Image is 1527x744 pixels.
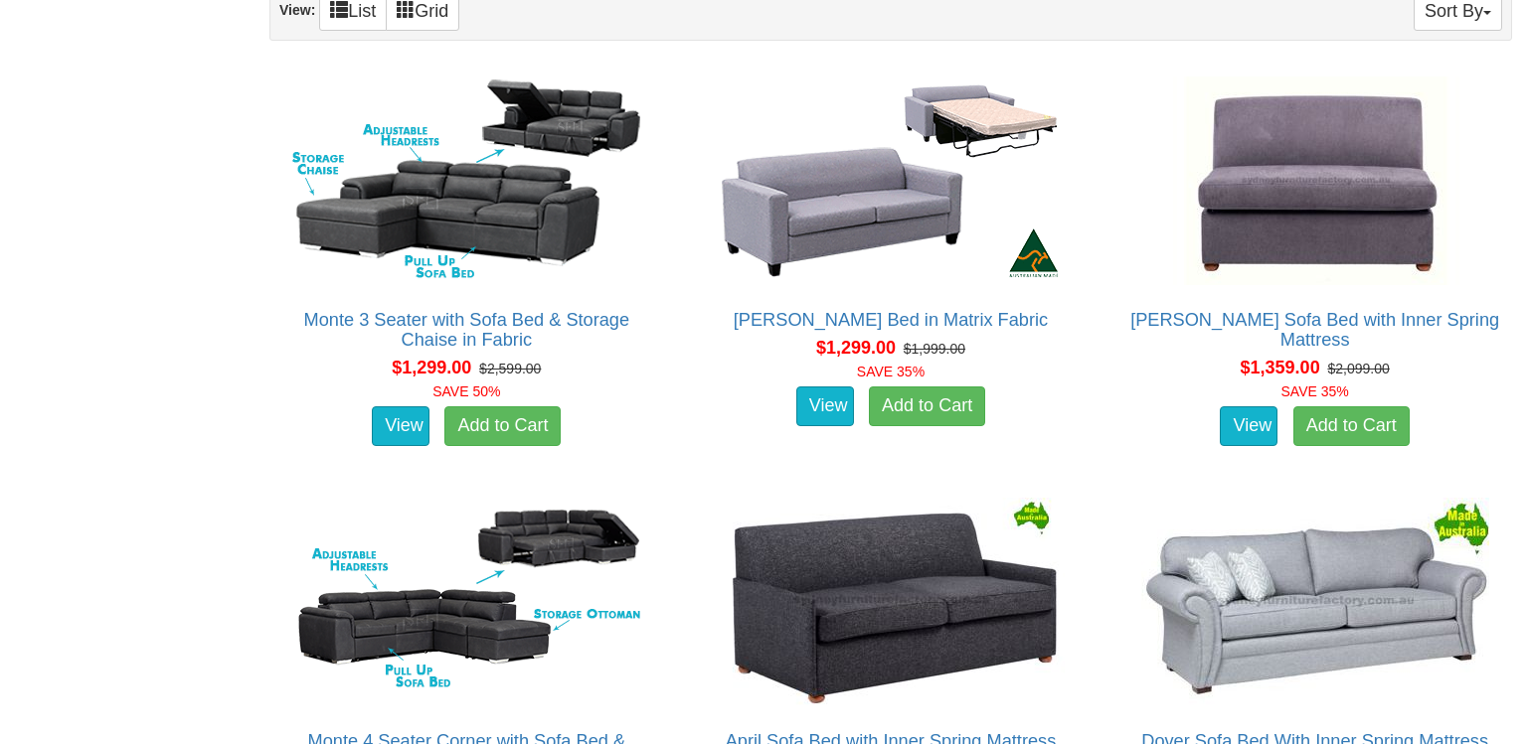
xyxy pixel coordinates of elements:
a: [PERSON_NAME] Bed in Matrix Fabric [734,310,1048,330]
a: Add to Cart [444,406,561,446]
del: $2,099.00 [1327,361,1389,376]
a: Add to Cart [1293,406,1410,446]
img: April Sofa Bed with Inner Spring Mattress [712,493,1070,711]
span: $1,359.00 [1241,358,1320,377]
a: View [1220,406,1277,446]
a: View [796,386,854,426]
font: SAVE 50% [432,383,500,399]
font: SAVE 35% [1281,383,1349,399]
strong: View: [279,3,315,19]
font: SAVE 35% [857,364,925,379]
img: Monte 4 Seater Corner with Sofa Bed & Storage Ottoman [287,493,645,711]
del: $1,999.00 [904,341,965,357]
img: Monte 3 Seater with Sofa Bed & Storage Chaise in Fabric [287,72,645,290]
a: Add to Cart [869,386,985,426]
a: [PERSON_NAME] Sofa Bed with Inner Spring Mattress [1130,310,1499,350]
span: $1,299.00 [816,338,896,358]
a: View [372,406,429,446]
span: $1,299.00 [392,358,471,377]
img: Cleo Sofa Bed with Inner Spring Mattress [1136,72,1494,290]
img: Dover Sofa Bed With Inner Spring Mattress [1136,493,1494,711]
del: $2,599.00 [479,361,541,376]
img: Emily Sofa Bed in Matrix Fabric [712,72,1070,290]
a: Monte 3 Seater with Sofa Bed & Storage Chaise in Fabric [304,310,630,350]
